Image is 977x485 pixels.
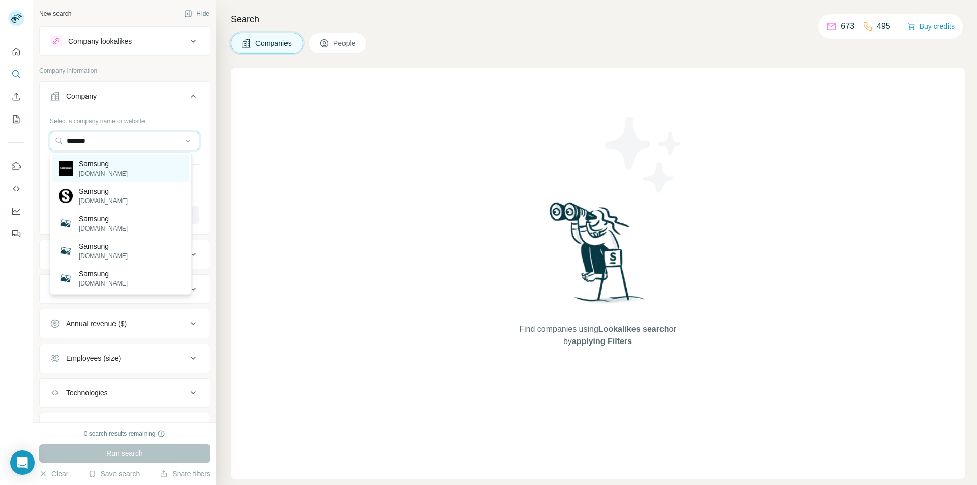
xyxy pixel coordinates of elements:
[79,186,128,196] p: Samsung
[877,20,890,33] p: 495
[59,244,73,258] img: Samsung
[40,415,210,440] button: Keywords
[39,9,71,18] div: New search
[8,157,24,176] button: Use Surfe on LinkedIn
[8,88,24,106] button: Enrich CSV
[841,20,854,33] p: 673
[79,269,128,279] p: Samsung
[59,216,73,231] img: Samsung
[40,277,210,301] button: HQ location
[79,279,128,288] p: [DOMAIN_NAME]
[66,319,127,329] div: Annual revenue ($)
[516,323,679,348] span: Find companies using or by
[177,6,216,21] button: Hide
[88,469,140,479] button: Save search
[59,189,73,203] img: Samsung
[255,38,293,48] span: Companies
[8,110,24,128] button: My lists
[79,159,128,169] p: Samsung
[66,353,121,363] div: Employees (size)
[68,36,132,46] div: Company lookalikes
[40,346,210,370] button: Employees (size)
[598,109,689,201] img: Surfe Illustration - Stars
[40,29,210,53] button: Company lookalikes
[79,224,128,233] p: [DOMAIN_NAME]
[545,199,651,313] img: Surfe Illustration - Woman searching with binoculars
[79,196,128,206] p: [DOMAIN_NAME]
[8,65,24,83] button: Search
[10,450,35,475] div: Open Intercom Messenger
[40,84,210,112] button: Company
[231,12,965,26] h4: Search
[40,381,210,405] button: Technologies
[79,214,128,224] p: Samsung
[66,388,108,398] div: Technologies
[84,429,166,438] div: 0 search results remaining
[50,112,199,126] div: Select a company name or website
[598,325,669,333] span: Lookalikes search
[40,242,210,267] button: Industry
[66,91,97,101] div: Company
[907,19,955,34] button: Buy credits
[333,38,357,48] span: People
[8,180,24,198] button: Use Surfe API
[8,202,24,220] button: Dashboard
[79,169,128,178] p: [DOMAIN_NAME]
[572,337,632,346] span: applying Filters
[40,311,210,336] button: Annual revenue ($)
[59,271,73,286] img: Samsung
[79,251,128,261] p: [DOMAIN_NAME]
[8,43,24,61] button: Quick start
[8,224,24,243] button: Feedback
[79,241,128,251] p: Samsung
[59,161,73,176] img: Samsung
[160,469,210,479] button: Share filters
[39,66,210,75] p: Company information
[39,469,68,479] button: Clear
